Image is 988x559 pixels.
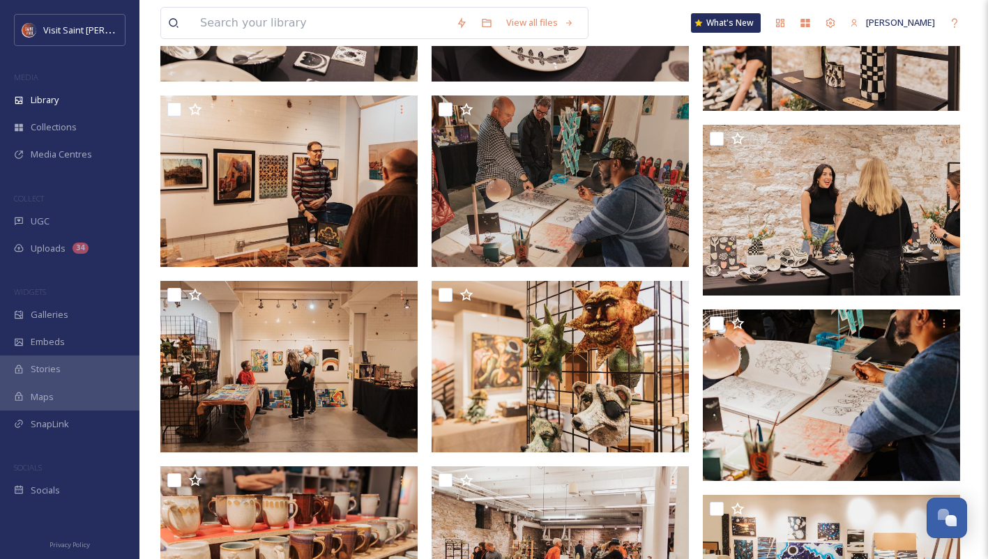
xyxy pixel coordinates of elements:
[703,309,960,481] img: STPArtCrawl (6).jpg
[691,13,761,33] a: What's New
[14,286,46,297] span: WIDGETS
[73,243,89,254] div: 34
[193,8,449,38] input: Search your library
[703,124,960,296] img: STPArtCrawl (9).jpg
[31,215,50,228] span: UGC
[31,362,61,376] span: Stories
[160,281,418,452] img: STPArtCrawl (5).jpg
[31,390,54,404] span: Maps
[866,16,935,29] span: [PERSON_NAME]
[432,281,689,452] img: STPArtCrawl (4).jpg
[843,9,942,36] a: [PERSON_NAME]
[31,148,92,161] span: Media Centres
[31,418,69,431] span: SnapLink
[31,484,60,497] span: Socials
[31,242,66,255] span: Uploads
[31,121,77,134] span: Collections
[927,498,967,538] button: Open Chat
[14,72,38,82] span: MEDIA
[31,308,68,321] span: Galleries
[43,23,155,36] span: Visit Saint [PERSON_NAME]
[14,462,42,473] span: SOCIALS
[22,23,36,37] img: Visit%20Saint%20Paul%20Updated%20Profile%20Image.jpg
[31,93,59,107] span: Library
[50,540,90,549] span: Privacy Policy
[160,95,418,267] img: STPArtCrawl (8).jpg
[14,193,44,204] span: COLLECT
[31,335,65,349] span: Embeds
[499,9,581,36] a: View all files
[50,535,90,552] a: Privacy Policy
[432,95,689,267] img: STPArtCrawl (7).jpg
